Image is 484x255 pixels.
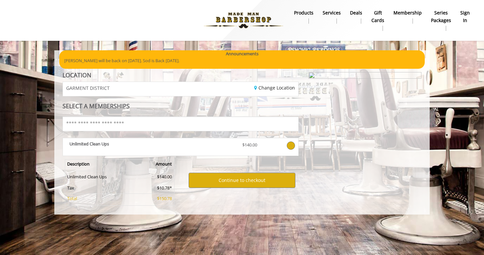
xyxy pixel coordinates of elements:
b: Membership [393,9,422,16]
span: GARMENT DISTRICT [66,86,110,90]
p: Total [67,196,136,201]
a: Change Location [254,85,295,91]
td: $140.00 [138,171,175,183]
b: Description [67,161,90,167]
b: Amount [156,161,172,167]
p: [PERSON_NAME] will be back on [DATE]. Sod is Back [DATE]. [64,57,420,64]
td: Tax [65,182,138,194]
b: Deals [350,9,362,16]
b: products [294,9,313,16]
a: sign insign in [456,8,474,25]
b: Services [323,9,341,16]
p: $150.78 [140,196,172,201]
a: ServicesServices [318,8,345,25]
td: $10.78* [138,182,175,194]
b: gift cards [371,9,384,24]
button: Continue to checkout [189,173,295,188]
b: sign in [460,9,470,24]
b: Unlimited Clean Ups [69,141,109,147]
b: Series packages [431,9,451,24]
a: Gift cardsgift cards [367,8,389,33]
a: MembershipMembership [389,8,426,25]
label: SELECT A MEMBERSHIPS [63,103,130,109]
a: Series packagesSeries packages [426,8,456,33]
p: $140.00 [242,141,271,148]
img: Made Man Barbershop logo [198,2,289,38]
a: DealsDeals [345,8,367,25]
a: Productsproducts [289,8,318,25]
div: Unlimited Clean Ups [65,141,237,153]
b: Announcements [226,50,258,57]
b: LOCATION [63,71,91,79]
td: Unlimited Clean Ups [65,171,138,183]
